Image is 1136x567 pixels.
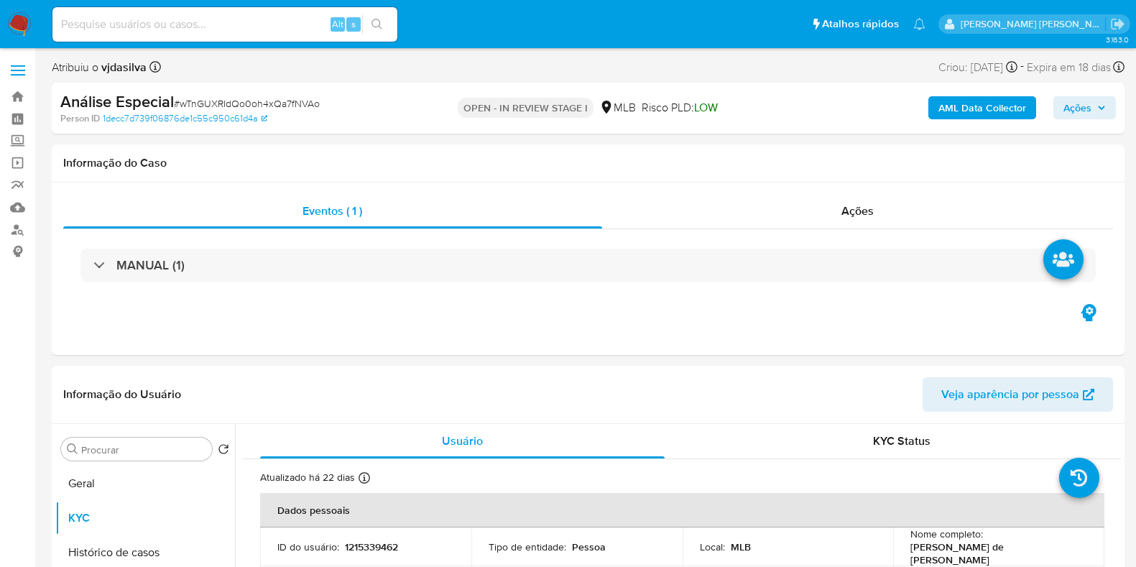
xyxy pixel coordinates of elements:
p: OPEN - IN REVIEW STAGE I [458,98,594,118]
button: Geral [55,466,235,501]
span: # wTnGUXRIdQo0oh4xQa7fNVAo [174,96,320,111]
p: [PERSON_NAME] de [PERSON_NAME] [910,540,1081,566]
a: 1decc7d739f06876de1c55c950c61d4a [103,112,267,125]
h1: Informação do Usuário [63,387,181,402]
a: Sair [1110,17,1125,32]
a: Notificações [913,18,925,30]
span: KYC Status [873,433,930,449]
h1: Informação do Caso [63,156,1113,170]
span: Ações [841,203,874,219]
p: Tipo de entidade : [489,540,566,553]
h3: MANUAL (1) [116,257,185,273]
div: MANUAL (1) [80,249,1096,282]
button: Veja aparência por pessoa [923,377,1113,412]
b: Person ID [60,112,100,125]
span: s [351,17,356,31]
b: vjdasilva [98,59,147,75]
button: KYC [55,501,235,535]
p: Nome completo : [910,527,983,540]
p: viviane.jdasilva@mercadopago.com.br [961,17,1106,31]
button: Ações [1053,96,1116,119]
th: Dados pessoais [260,493,1104,527]
button: Procurar [67,443,78,455]
div: Criou: [DATE] [938,57,1017,77]
input: Procurar [81,443,206,456]
p: MLB [731,540,751,553]
span: Usuário [442,433,483,449]
input: Pesquise usuários ou casos... [52,15,397,34]
span: Atalhos rápidos [822,17,899,32]
span: Expira em 18 dias [1027,60,1111,75]
b: AML Data Collector [938,96,1026,119]
span: Ações [1063,96,1091,119]
button: search-icon [362,14,392,34]
p: 1215339462 [345,540,398,553]
button: Retornar ao pedido padrão [218,443,229,459]
b: Análise Especial [60,90,174,113]
span: LOW [694,99,718,116]
span: - [1020,57,1024,77]
p: ID do usuário : [277,540,339,553]
span: Risco PLD: [642,100,718,116]
p: Pessoa [572,540,606,553]
span: Eventos ( 1 ) [303,203,362,219]
span: Atribuiu o [52,60,147,75]
div: MLB [599,100,636,116]
span: Veja aparência por pessoa [941,377,1079,412]
p: Local : [700,540,725,553]
button: AML Data Collector [928,96,1036,119]
p: Atualizado há 22 dias [260,471,355,484]
span: Alt [332,17,343,31]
